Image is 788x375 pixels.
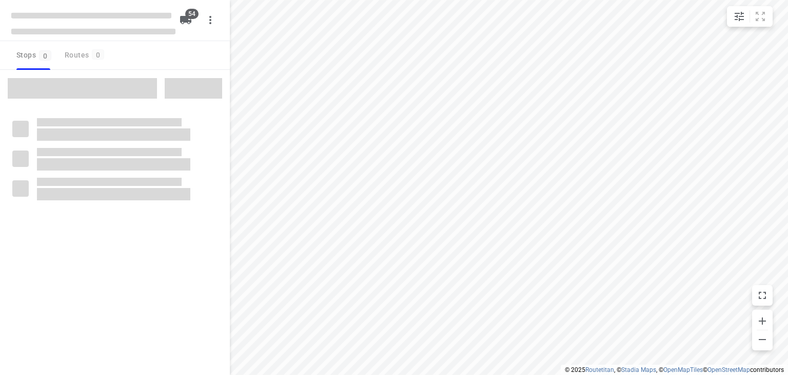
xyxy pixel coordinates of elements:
[663,366,703,373] a: OpenMapTiles
[727,6,773,27] div: small contained button group
[707,366,750,373] a: OpenStreetMap
[729,6,750,27] button: Map settings
[565,366,784,373] li: © 2025 , © , © © contributors
[621,366,656,373] a: Stadia Maps
[585,366,614,373] a: Routetitan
